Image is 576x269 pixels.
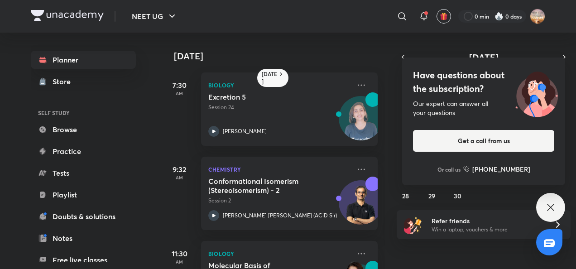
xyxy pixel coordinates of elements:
[208,177,321,195] h5: Conformational Isomerism (Stereoisomerism) - 2
[31,105,136,120] h6: SELF STUDY
[437,9,451,24] button: avatar
[31,164,136,182] a: Tests
[223,211,337,220] p: [PERSON_NAME] [PERSON_NAME] (ACiD Sir)
[31,186,136,204] a: Playlist
[398,118,413,132] button: September 7, 2025
[413,99,554,117] div: Our expert can answer all your questions
[223,127,267,135] p: [PERSON_NAME]
[31,10,104,21] img: Company Logo
[451,188,465,203] button: September 30, 2025
[339,101,383,144] img: Avatar
[31,229,136,247] a: Notes
[161,80,197,91] h5: 7:30
[161,91,197,96] p: AM
[161,175,197,180] p: AM
[31,251,136,269] a: Free live classes
[508,68,565,117] img: ttu_illustration_new.svg
[398,141,413,156] button: September 14, 2025
[469,51,499,63] span: [DATE]
[31,120,136,139] a: Browse
[402,192,409,200] abbr: September 28, 2025
[31,142,136,160] a: Practice
[432,226,543,234] p: Win a laptop, vouchers & more
[530,9,545,24] img: pari Neekhra
[161,248,197,259] h5: 11:30
[432,216,543,226] h6: Refer friends
[208,92,321,101] h5: Excretion 5
[208,80,350,91] p: Biology
[424,188,439,203] button: September 29, 2025
[31,207,136,226] a: Doubts & solutions
[208,197,350,205] p: Session 2
[339,185,383,229] img: Avatar
[208,248,350,259] p: Biology
[31,72,136,91] a: Store
[409,51,558,63] button: [DATE]
[404,216,422,234] img: referral
[398,188,413,203] button: September 28, 2025
[208,164,350,175] p: Chemistry
[454,192,461,200] abbr: September 30, 2025
[413,68,554,96] h4: Have questions about the subscription?
[262,71,278,85] h6: [DATE]
[437,165,461,173] p: Or call us
[174,51,387,62] h4: [DATE]
[494,12,504,21] img: streak
[53,76,76,87] div: Store
[31,51,136,69] a: Planner
[472,164,530,174] h6: [PHONE_NUMBER]
[463,164,530,174] a: [PHONE_NUMBER]
[398,165,413,179] button: September 21, 2025
[31,10,104,23] a: Company Logo
[161,259,197,264] p: AM
[126,7,183,25] button: NEET UG
[208,103,350,111] p: Session 24
[161,164,197,175] h5: 9:32
[440,12,448,20] img: avatar
[428,192,435,200] abbr: September 29, 2025
[413,130,554,152] button: Get a call from us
